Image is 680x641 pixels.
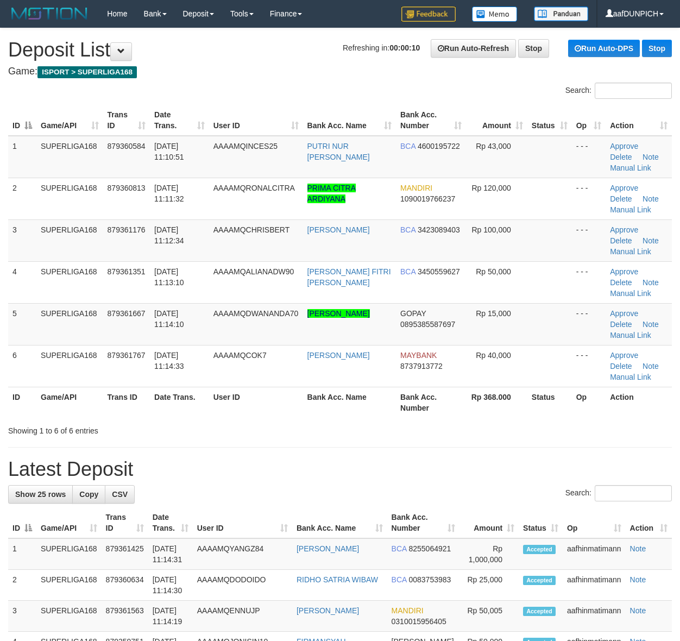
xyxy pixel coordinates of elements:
span: Copy 0310015956405 to clipboard [392,617,446,626]
span: GOPAY [400,309,426,318]
input: Search: [595,485,672,501]
td: 1 [8,136,36,178]
td: - - - [572,178,606,219]
span: Rp 50,000 [476,267,511,276]
th: Bank Acc. Number: activate to sort column ascending [387,507,459,538]
td: Rp 25,000 [459,570,519,601]
a: Approve [610,351,638,360]
strong: 00:00:10 [389,43,420,52]
a: Approve [610,225,638,234]
span: 879361667 [108,309,146,318]
span: 879360584 [108,142,146,150]
span: 879360813 [108,184,146,192]
span: [DATE] 11:14:10 [154,309,184,329]
div: Showing 1 to 6 of 6 entries [8,421,275,436]
a: Delete [610,320,632,329]
a: Manual Link [610,247,651,256]
a: Delete [610,153,632,161]
span: Rp 15,000 [476,309,511,318]
a: Delete [610,362,632,370]
th: Amount: activate to sort column ascending [459,507,519,538]
td: SUPERLIGA168 [36,303,103,345]
td: - - - [572,303,606,345]
th: Action: activate to sort column ascending [626,507,672,538]
span: CSV [112,490,128,499]
th: User ID: activate to sort column ascending [193,507,292,538]
td: AAAAMQENNUJP [193,601,292,632]
a: [PERSON_NAME] [307,351,370,360]
span: Copy 4600195722 to clipboard [418,142,460,150]
th: Op: activate to sort column ascending [572,105,606,136]
a: Approve [610,309,638,318]
span: Show 25 rows [15,490,66,499]
th: Game/API: activate to sort column ascending [36,105,103,136]
span: BCA [400,267,415,276]
th: Action: activate to sort column ascending [606,105,672,136]
input: Search: [595,83,672,99]
h1: Deposit List [8,39,672,61]
span: Accepted [523,576,556,585]
span: Rp 43,000 [476,142,511,150]
span: 879361767 [108,351,146,360]
td: aafhinmatimann [563,570,626,601]
span: Refreshing in: [343,43,420,52]
td: 6 [8,345,36,387]
span: MANDIRI [392,606,424,615]
a: [PERSON_NAME] [307,309,370,318]
td: SUPERLIGA168 [36,136,103,178]
a: Manual Link [610,373,651,381]
th: Game/API: activate to sort column ascending [36,507,102,538]
td: SUPERLIGA168 [36,219,103,261]
span: AAAAMQCHRISBERT [213,225,290,234]
a: Note [630,544,646,553]
a: Delete [610,236,632,245]
a: Stop [518,39,549,58]
a: Note [643,320,659,329]
td: - - - [572,136,606,178]
a: Note [643,362,659,370]
span: Copy 3450559627 to clipboard [418,267,460,276]
td: Rp 1,000,000 [459,538,519,570]
span: BCA [400,225,415,234]
span: MANDIRI [400,184,432,192]
span: AAAAMQRONALCITRA [213,184,295,192]
td: 3 [8,601,36,632]
td: SUPERLIGA168 [36,570,102,601]
th: Rp 368.000 [466,387,527,418]
span: BCA [392,575,407,584]
span: 879361176 [108,225,146,234]
span: [DATE] 11:14:33 [154,351,184,370]
td: 2 [8,178,36,219]
td: aafhinmatimann [563,538,626,570]
th: Trans ID [103,387,150,418]
span: Accepted [523,607,556,616]
td: [DATE] 11:14:31 [148,538,193,570]
td: [DATE] 11:14:19 [148,601,193,632]
a: [PERSON_NAME] [297,544,359,553]
a: Approve [610,267,638,276]
img: Button%20Memo.svg [472,7,518,22]
label: Search: [565,485,672,501]
span: Copy [79,490,98,499]
a: Approve [610,184,638,192]
td: 3 [8,219,36,261]
span: [DATE] 11:13:10 [154,267,184,287]
td: SUPERLIGA168 [36,538,102,570]
a: Note [643,278,659,287]
a: Show 25 rows [8,485,73,504]
th: Bank Acc. Name: activate to sort column ascending [303,105,396,136]
td: 879360634 [102,570,148,601]
span: [DATE] 11:12:34 [154,225,184,245]
a: Note [643,153,659,161]
span: 879361351 [108,267,146,276]
span: [DATE] 11:10:51 [154,142,184,161]
td: SUPERLIGA168 [36,261,103,303]
td: 879361563 [102,601,148,632]
a: Manual Link [610,289,651,298]
img: panduan.png [534,7,588,21]
td: AAAAMQDODOIDO [193,570,292,601]
th: ID [8,387,36,418]
span: BCA [392,544,407,553]
img: MOTION_logo.png [8,5,91,22]
th: Op [572,387,606,418]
